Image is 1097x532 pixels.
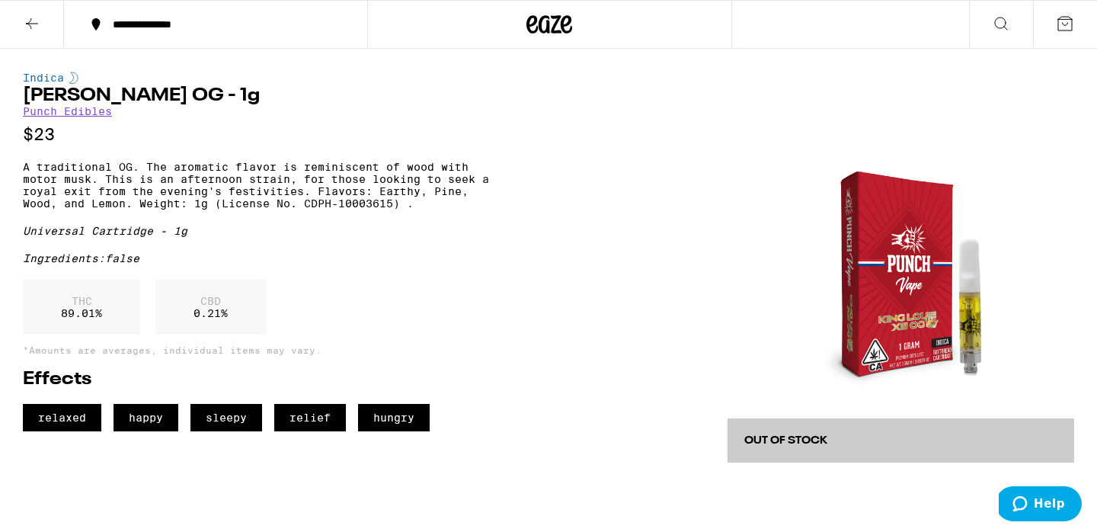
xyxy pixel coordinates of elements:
button: Out of Stock [728,418,1074,463]
span: sleepy [190,404,262,431]
h1: [PERSON_NAME] OG - 1g [23,87,496,105]
h2: Effects [23,370,496,389]
div: 0.21 % [155,280,266,335]
p: THC [61,295,102,307]
p: CBD [193,295,228,307]
a: Punch Edibles [23,105,112,117]
span: hungry [358,404,430,431]
span: relaxed [23,404,101,431]
img: indicaColor.svg [69,72,78,84]
p: $23 [23,125,496,144]
span: Out of Stock [744,435,827,446]
img: Punch Edibles - King Louie XII OG - 1g [728,72,1074,418]
iframe: Opens a widget where you can find more information [999,486,1082,524]
div: Ingredients: false [23,252,496,264]
div: 89.01 % [23,280,140,335]
span: happy [114,404,178,431]
div: Indica [23,72,496,84]
span: relief [274,404,346,431]
p: *Amounts are averages, individual items may vary. [23,345,496,355]
p: A traditional OG. The aromatic flavor is reminiscent of wood with motor musk. This is an afternoo... [23,161,496,210]
div: Universal Cartridge - 1g [23,225,496,237]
